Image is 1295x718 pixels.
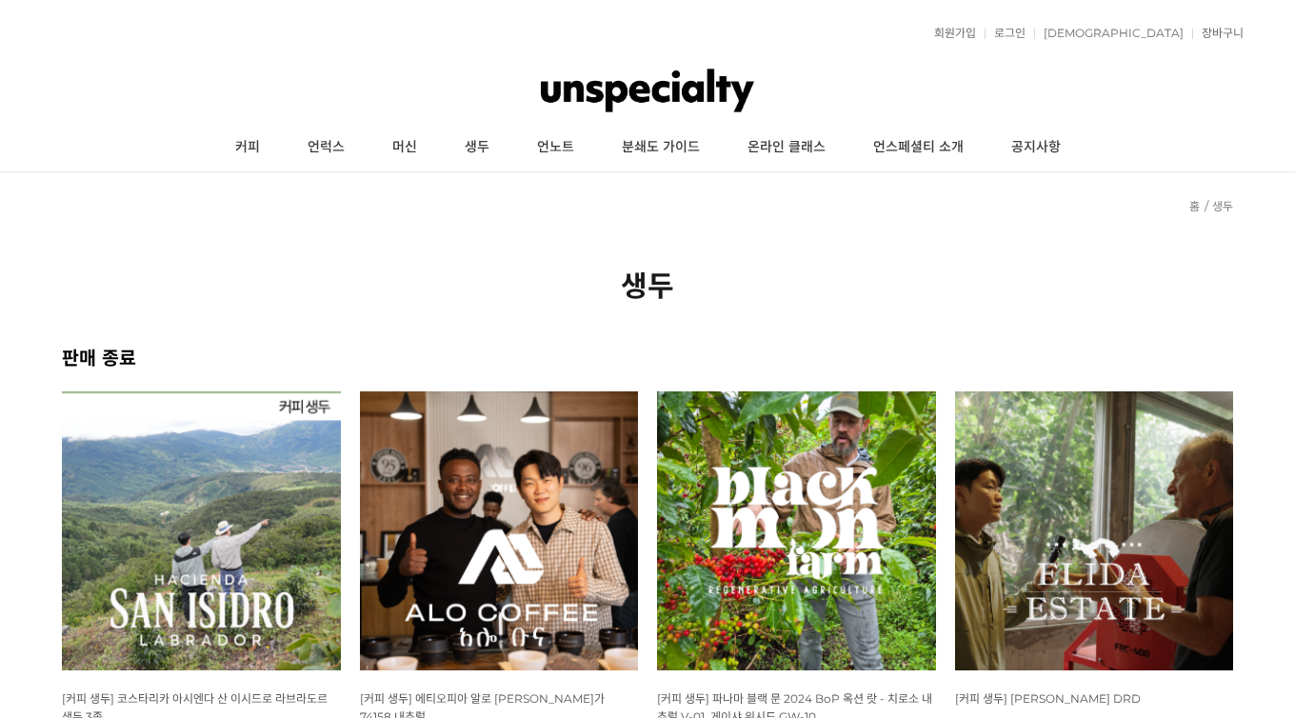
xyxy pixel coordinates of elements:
a: 언럭스 [284,124,369,171]
img: 코스타리카 아시엔다 산 이시드로 라브라도르 [62,391,341,670]
img: 에티오피아 알로 타미루 미리가 내추럴 [360,391,639,670]
a: [커피 생두] [PERSON_NAME] DRD [955,690,1141,706]
a: 커피 [211,124,284,171]
a: 로그인 [985,28,1026,39]
img: 파나마 블랙문 BoP 옥션 랏(V-01, GW-10) [657,391,936,670]
a: 생두 [1212,199,1233,213]
a: 분쇄도 가이드 [598,124,724,171]
a: 머신 [369,124,441,171]
a: 온라인 클래스 [724,124,849,171]
a: 언노트 [513,124,598,171]
a: 장바구니 [1192,28,1244,39]
img: 언스페셜티 몰 [541,62,755,119]
a: 언스페셜티 소개 [849,124,987,171]
a: 회원가입 [925,28,976,39]
a: 홈 [1189,199,1200,213]
a: 생두 [441,124,513,171]
h2: 생두 [62,263,1233,305]
span: [커피 생두] [PERSON_NAME] DRD [955,691,1141,706]
a: 공지사항 [987,124,1085,171]
a: [DEMOGRAPHIC_DATA] [1034,28,1184,39]
img: 파나마 라마스투스 엘리다 토레 게이샤 워시드 DRD [955,391,1234,670]
h2: 판매 종료 [62,343,1233,370]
